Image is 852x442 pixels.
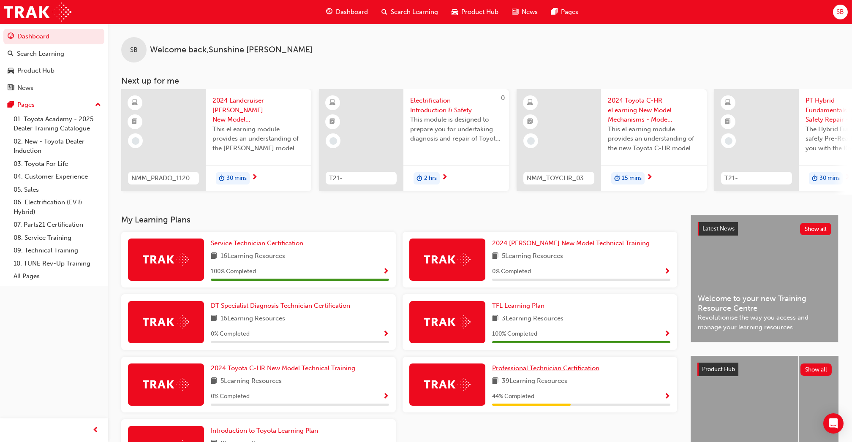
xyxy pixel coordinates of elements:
span: up-icon [95,100,101,111]
h3: Next up for me [108,76,852,86]
span: news-icon [512,7,518,17]
span: 44 % Completed [492,392,534,401]
span: guage-icon [8,33,14,41]
span: 30 mins [819,174,840,183]
span: search-icon [8,50,14,58]
span: search-icon [381,7,387,17]
span: T21-PTHV_HYBRID_PRE_READ [724,174,789,183]
span: next-icon [441,174,448,182]
span: 16 Learning Resources [220,314,285,324]
span: 2024 Toyota C-HR New Model Technical Training [211,364,355,372]
a: All Pages [10,270,104,283]
span: NMM_PRADO_112024_MODULE_1 [131,174,196,183]
span: learningRecordVerb_NONE-icon [329,137,337,145]
span: duration-icon [219,173,225,184]
span: Show Progress [664,268,670,276]
span: SB [836,7,844,17]
span: learningResourceType_ELEARNING-icon [725,98,731,108]
span: duration-icon [416,173,422,184]
span: pages-icon [8,101,14,109]
span: 0 % Completed [492,267,531,277]
a: Dashboard [3,29,104,44]
button: Pages [3,97,104,113]
span: News [522,7,538,17]
span: booktick-icon [330,117,336,127]
span: learningResourceType_ELEARNING-icon [132,98,138,108]
a: Service Technician Certification [211,239,307,248]
a: Latest NewsShow allWelcome to your new Training Resource CentreRevolutionise the way you access a... [691,215,838,342]
span: NMM_TOYCHR_032024_MODULE_1 [527,174,591,183]
a: News [3,80,104,96]
a: pages-iconPages [544,3,585,21]
a: Product HubShow all [697,363,832,376]
a: TFL Learning Plan [492,301,548,311]
a: Search Learning [3,46,104,62]
button: DashboardSearch LearningProduct HubNews [3,27,104,97]
button: Show all [800,363,832,376]
span: learningResourceType_ELEARNING-icon [330,98,336,108]
span: This eLearning module provides an understanding of the [PERSON_NAME] model line-up and its Katash... [212,125,305,153]
img: Trak [143,253,189,266]
div: News [17,83,33,93]
span: duration-icon [614,173,620,184]
span: 16 Learning Resources [220,251,285,262]
span: learningRecordVerb_NONE-icon [725,137,732,145]
span: learningResourceType_ELEARNING-icon [528,98,534,108]
a: 10. TUNE Rev-Up Training [10,257,104,270]
span: Show Progress [383,331,389,338]
a: 02. New - Toyota Dealer Induction [10,135,104,157]
h3: My Learning Plans [121,215,677,225]
button: Show Progress [383,329,389,339]
span: SB [130,45,138,55]
span: book-icon [211,376,217,387]
span: Welcome to your new Training Resource Centre [698,294,831,313]
span: prev-icon [93,425,99,436]
span: 30 mins [226,174,247,183]
a: 09. Technical Training [10,244,104,257]
span: book-icon [492,314,498,324]
span: next-icon [251,174,258,182]
a: 06. Electrification (EV & Hybrid) [10,196,104,218]
span: Search Learning [391,7,438,17]
span: 15 mins [622,174,642,183]
img: Trak [143,315,189,328]
span: TFL Learning Plan [492,302,544,309]
a: 2024 Toyota C-HR New Model Technical Training [211,363,359,373]
span: This module is designed to prepare you for undertaking diagnosis and repair of Toyota & Lexus Ele... [410,115,502,144]
span: Show Progress [383,393,389,401]
span: Show Progress [664,393,670,401]
span: Show Progress [383,268,389,276]
span: 3 Learning Resources [502,314,563,324]
div: Search Learning [17,49,64,59]
span: next-icon [844,174,851,182]
img: Trak [424,378,471,391]
button: Show Progress [383,266,389,277]
span: book-icon [211,251,217,262]
span: book-icon [211,314,217,324]
div: Open Intercom Messenger [823,413,844,434]
span: DT Specialist Diagnosis Technician Certification [211,302,350,309]
a: news-iconNews [505,3,544,21]
span: 0 [501,94,505,102]
a: Professional Technician Certification [492,363,603,373]
img: Trak [143,378,189,391]
a: 2024 [PERSON_NAME] New Model Technical Training [492,239,653,248]
div: Pages [17,100,35,110]
span: Show Progress [664,331,670,338]
span: Professional Technician Certification [492,364,599,372]
a: 05. Sales [10,183,104,196]
span: 2024 Toyota C-HR eLearning New Model Mechanisms - Model Outline (Module 1) [608,96,700,125]
button: Show Progress [664,266,670,277]
span: 0 % Completed [211,392,250,401]
span: booktick-icon [132,117,138,127]
span: 2024 [PERSON_NAME] New Model Technical Training [492,239,650,247]
span: car-icon [452,7,458,17]
button: Show Progress [383,391,389,402]
span: Latest News [702,225,735,232]
a: 03. Toyota For Life [10,157,104,171]
span: T21-FOD_HVIS_PREREQ [329,174,393,183]
span: 39 Learning Resources [502,376,567,387]
a: Trak [4,3,71,22]
span: Welcome back , Sunshine [PERSON_NAME] [150,45,313,55]
span: This eLearning module provides an understanding of the new Toyota C-HR model line-up and their Ka... [608,125,700,153]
